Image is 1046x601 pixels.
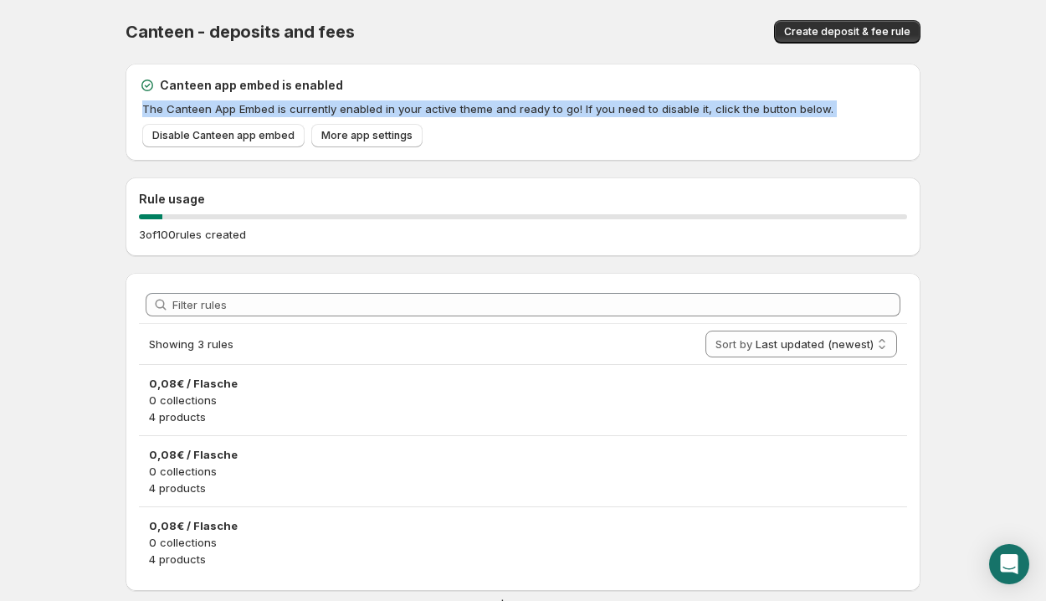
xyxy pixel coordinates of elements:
[149,446,897,463] h3: 0,08€ / Flasche
[160,77,343,94] h2: Canteen app embed is enabled
[149,392,897,408] p: 0 collections
[149,551,897,568] p: 4 products
[126,22,355,42] span: Canteen - deposits and fees
[139,226,246,243] p: 3 of 100 rules created
[152,129,295,142] span: Disable Canteen app embed
[149,534,897,551] p: 0 collections
[311,124,423,147] a: More app settings
[142,124,305,147] a: Disable Canteen app embed
[774,20,920,44] button: Create deposit & fee rule
[139,191,907,208] h2: Rule usage
[149,517,897,534] h3: 0,08€ / Flasche
[989,544,1029,584] div: Open Intercom Messenger
[149,463,897,480] p: 0 collections
[149,375,897,392] h3: 0,08€ / Flasche
[321,129,413,142] span: More app settings
[149,337,233,351] span: Showing 3 rules
[142,100,907,117] p: The Canteen App Embed is currently enabled in your active theme and ready to go! If you need to d...
[149,480,897,496] p: 4 products
[149,408,897,425] p: 4 products
[172,293,900,316] input: Filter rules
[784,25,910,39] span: Create deposit & fee rule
